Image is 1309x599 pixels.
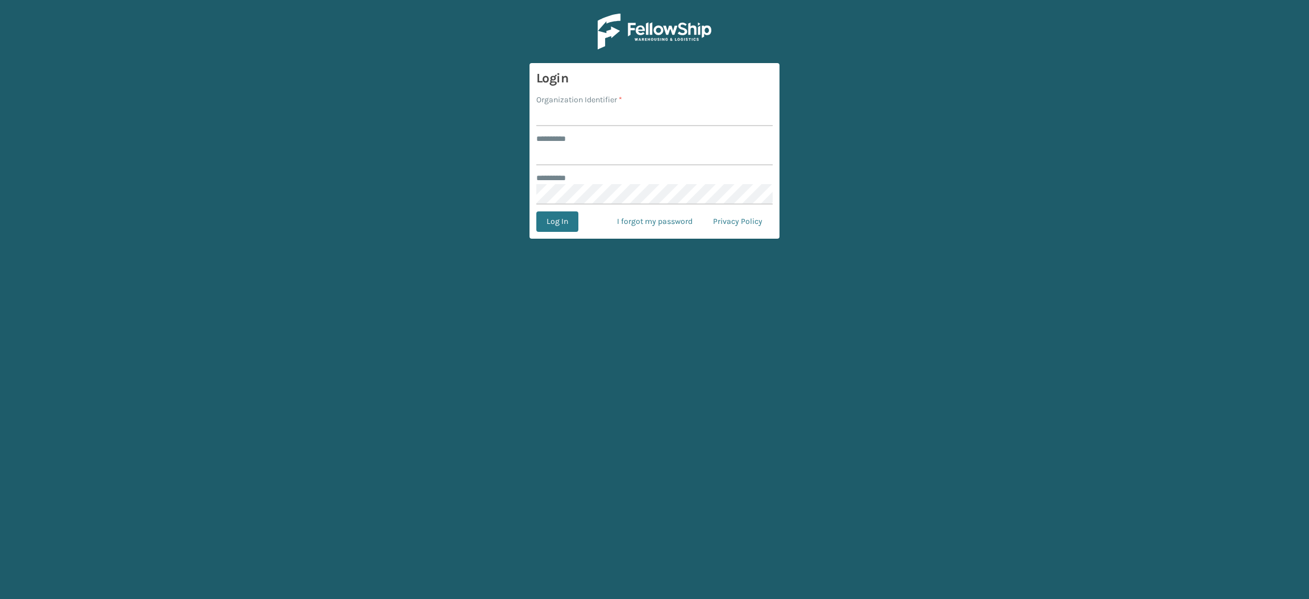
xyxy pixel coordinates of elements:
a: I forgot my password [607,211,703,232]
img: Logo [598,14,711,49]
a: Privacy Policy [703,211,773,232]
button: Log In [536,211,578,232]
h3: Login [536,70,773,87]
label: Organization Identifier [536,94,622,106]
